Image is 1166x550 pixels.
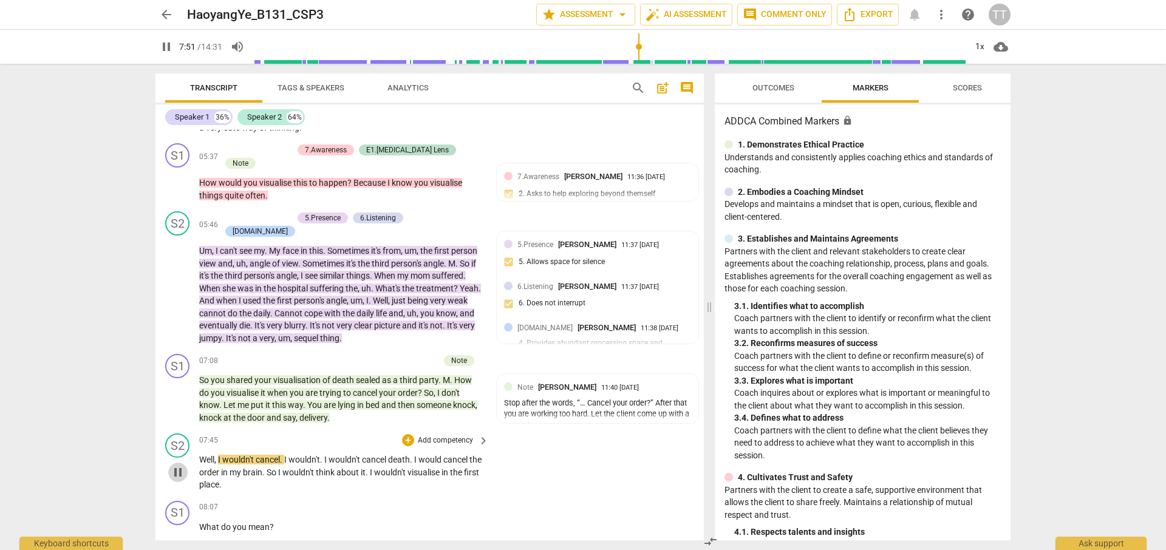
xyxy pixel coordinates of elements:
span: , [401,246,404,256]
div: 1x [968,37,991,56]
span: you [290,388,305,398]
span: um [278,333,290,343]
span: , [347,296,350,305]
span: angle [276,271,297,280]
span: help [961,7,975,22]
span: ? [454,283,460,293]
div: 3. 2. Reconfirms measures of success [734,337,1001,350]
span: . [479,283,481,293]
span: . [323,246,327,256]
span: . [222,333,226,343]
span: if [471,259,476,268]
span: Well [373,296,388,305]
span: person's [391,259,423,268]
span: of [259,123,269,132]
span: Sometimes [302,259,346,268]
span: visualise [430,178,462,188]
span: first [434,246,451,256]
span: Linda King [564,172,622,181]
span: Let [223,400,237,410]
span: , [417,246,420,256]
div: 5.Presence [305,212,341,223]
div: [DOMAIN_NAME] [233,226,288,237]
span: M [443,375,450,385]
span: not [238,333,253,343]
span: Analytics [387,83,429,92]
span: with [324,308,343,318]
span: I [301,271,305,280]
div: Note [233,158,248,169]
span: . [444,259,448,268]
span: of [272,259,282,268]
span: my [397,271,411,280]
span: very [267,321,284,330]
span: it [261,388,267,398]
span: sequel [294,333,320,343]
span: of [322,375,332,385]
span: . [369,296,373,305]
span: M [448,259,455,268]
span: ? [418,388,424,398]
span: when [216,296,239,305]
span: [DOMAIN_NAME] [517,324,573,332]
span: I [216,246,220,256]
span: the [239,308,253,318]
p: Develops and maintains a mindset that is open, curious, flexible and client-centered. [724,198,1001,223]
span: used [243,296,263,305]
span: in [301,246,309,256]
a: Help [957,4,979,25]
button: TT [989,4,1011,25]
p: Coach inquires about or explores what is important or meaningful to the client about what they wa... [734,387,1001,412]
button: Volume [227,36,248,58]
span: a [253,333,259,343]
span: you [211,388,227,398]
span: It's [447,321,459,330]
span: just [392,296,407,305]
span: can't [220,246,239,256]
span: It's [254,321,267,330]
span: , [297,271,301,280]
span: . [270,308,274,318]
span: Linda King [558,282,616,291]
span: face [282,246,301,256]
button: Pause [168,463,188,482]
div: E1.[MEDICAL_DATA] Lens [366,144,449,155]
span: thing [320,333,339,343]
p: Partners with the client and relevant stakeholders to create clear agreements about the coaching ... [724,245,1001,295]
span: you [211,375,227,385]
span: clear [354,321,374,330]
span: How [199,178,219,188]
span: Note [517,383,533,392]
button: Comment only [737,4,832,25]
span: put [251,400,265,410]
span: shared [227,375,254,385]
span: arrow_drop_down [615,7,630,22]
span: when [267,388,290,398]
span: . [219,400,223,410]
span: person [451,246,477,256]
span: Scores [953,83,982,92]
h3: ADDCA Combined Markers [724,114,1001,129]
span: It's [226,333,238,343]
div: 6.Listening [360,212,396,223]
span: the [343,308,356,318]
span: do [199,388,211,398]
span: visualise [259,178,293,188]
span: first [277,296,294,305]
span: my [254,246,265,256]
span: it's [418,321,430,330]
span: the [402,283,416,293]
span: know [392,178,414,188]
span: person's [244,271,276,280]
span: So [460,259,471,268]
span: things [199,191,225,200]
span: not [430,321,443,330]
div: Change speaker [165,211,189,236]
span: life [376,308,389,318]
span: very [259,333,274,343]
div: Change speaker [165,143,189,168]
span: not [322,321,336,330]
span: Um [199,246,212,256]
span: post_add [655,81,670,95]
span: angle [250,259,272,268]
